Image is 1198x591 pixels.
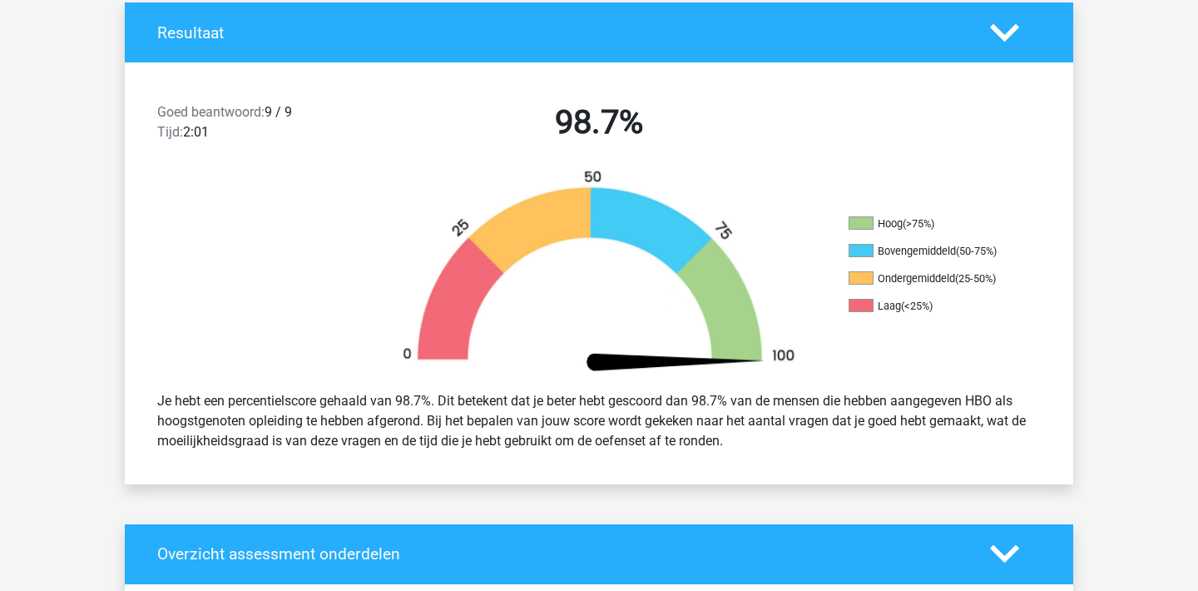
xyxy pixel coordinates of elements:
[956,245,997,257] div: (50-75%)
[145,102,372,149] div: 9 / 9 2:01
[955,272,996,285] div: (25-50%)
[157,544,965,564] h4: Overzicht assessment onderdelen
[903,217,934,230] div: (>75%)
[157,104,265,120] span: Goed beantwoord:
[849,299,1015,314] li: Laag
[374,169,824,378] img: 99.e401f7237728.png
[145,385,1053,458] div: Je hebt een percentielscore gehaald van 98.7%. Dit betekent dat je beter hebt gescoord dan 98.7% ...
[384,102,814,142] h2: 98.7%
[849,216,1015,231] li: Hoog
[849,271,1015,286] li: Ondergemiddeld
[157,124,183,140] span: Tijd:
[901,300,933,312] div: (<25%)
[157,23,965,42] h4: Resultaat
[849,244,1015,259] li: Bovengemiddeld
